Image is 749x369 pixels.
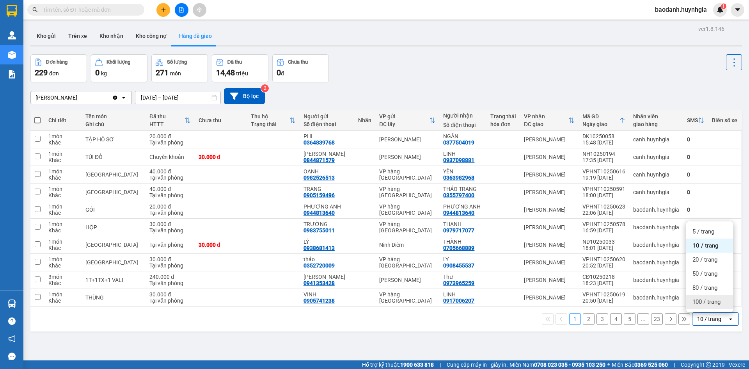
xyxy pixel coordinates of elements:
img: solution-icon [8,70,16,78]
div: 15:48 [DATE] [582,139,625,146]
span: kg [101,70,107,77]
div: hóa đơn [490,121,516,127]
span: question-circle [8,317,16,325]
span: Miền Bắc [612,360,668,369]
button: Khối lượng0kg [91,54,147,82]
button: Bộ lọc [224,88,265,104]
div: 0844871579 [304,157,335,163]
div: LY [443,256,483,262]
div: HTTT [149,121,185,127]
button: 3 [596,313,608,325]
div: Thư [443,274,483,280]
div: [PERSON_NAME] [524,154,575,160]
div: 1 món [48,203,78,210]
div: OANH [304,168,350,175]
svg: open [121,94,127,101]
span: 229 [35,68,48,77]
div: LÝ [304,239,350,245]
div: Khác [48,298,78,304]
div: VPHNT10250591 [582,186,625,192]
div: 19:19 [DATE] [582,175,625,181]
div: VP hàng [GEOGRAPHIC_DATA] [379,221,435,234]
button: 5 [624,313,635,325]
button: 23 [651,313,663,325]
div: PHƯƠNG ANH [304,203,350,210]
div: 17:35 [DATE] [582,157,625,163]
div: baodanh.huynhgia [633,259,679,266]
span: 0 [95,68,99,77]
div: 1 món [48,239,78,245]
div: Biển số xe [712,117,737,123]
span: aim [197,7,202,12]
div: Chuyển khoản [149,154,191,160]
span: copyright [706,362,711,367]
div: Người gửi [304,113,350,119]
button: 4 [610,313,622,325]
div: baodanh.huynhgia [633,277,679,283]
span: đơn [49,70,59,77]
div: canh.huynhgia [633,136,679,143]
span: search [32,7,38,12]
div: Tại văn phòng [149,210,191,216]
div: VP hàng [GEOGRAPHIC_DATA] [379,203,435,216]
span: notification [8,335,16,342]
div: 18:00 [DATE] [582,192,625,198]
button: ... [637,313,649,325]
img: icon-new-feature [717,6,724,13]
div: 0944813640 [443,210,474,216]
div: 0 [687,136,704,143]
div: 0941353428 [304,280,335,286]
div: Số điện thoại [443,122,483,128]
div: VPHNT10250578 [582,221,625,227]
strong: 0369 525 060 [634,362,668,368]
div: 18:23 [DATE] [582,280,625,286]
div: Chưa thu [199,117,243,123]
div: NGÂN [443,133,483,139]
div: 0 [687,189,704,195]
div: 40.000 đ [149,168,191,175]
div: [PERSON_NAME] [379,277,435,283]
span: message [8,353,16,360]
div: VPHNT10250619 [582,291,625,298]
div: PHI [304,133,350,139]
div: VP hàng [GEOGRAPHIC_DATA] [379,168,435,181]
div: 0905741238 [304,298,335,304]
div: Nhơn [304,274,350,280]
div: 0944813640 [304,210,335,216]
div: 0 [687,207,704,213]
div: 240.000 đ [149,274,191,280]
div: 22:06 [DATE] [582,210,625,216]
div: 1 món [48,221,78,227]
button: Đã thu14,48 triệu [212,54,268,82]
div: canh.huynhgia [633,154,679,160]
div: Tên món [85,113,142,119]
div: baodanh.huynhgia [633,207,679,213]
div: Trạng thái [490,113,516,119]
div: Tại văn phòng [149,242,191,248]
div: ver 1.8.146 [698,25,724,33]
div: DK10250058 [582,133,625,139]
div: 0983755011 [304,227,335,234]
button: Số lượng271món [151,54,208,82]
div: canh.huynhgia [633,189,679,195]
div: PHƯƠNG ANH [443,203,483,210]
div: [PERSON_NAME] [524,277,575,283]
button: Đơn hàng229đơn [30,54,87,82]
span: đ [281,70,284,77]
div: [PERSON_NAME] [524,242,575,248]
span: 100 / trang [692,298,721,306]
div: Ninh Diêm [379,242,435,248]
img: warehouse-icon [8,51,16,59]
div: [PERSON_NAME] [524,189,575,195]
span: ⚪️ [607,363,610,366]
strong: 1900 633 818 [400,362,434,368]
th: Toggle SortBy [579,110,629,131]
div: 30.000 đ [149,291,191,298]
div: Khác [48,210,78,216]
div: 0355797400 [443,192,474,198]
div: 20.000 đ [149,133,191,139]
div: VPHNT10250623 [582,203,625,210]
span: 271 [156,68,169,77]
div: VPHNT10250620 [582,256,625,262]
div: 0979717077 [443,227,474,234]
